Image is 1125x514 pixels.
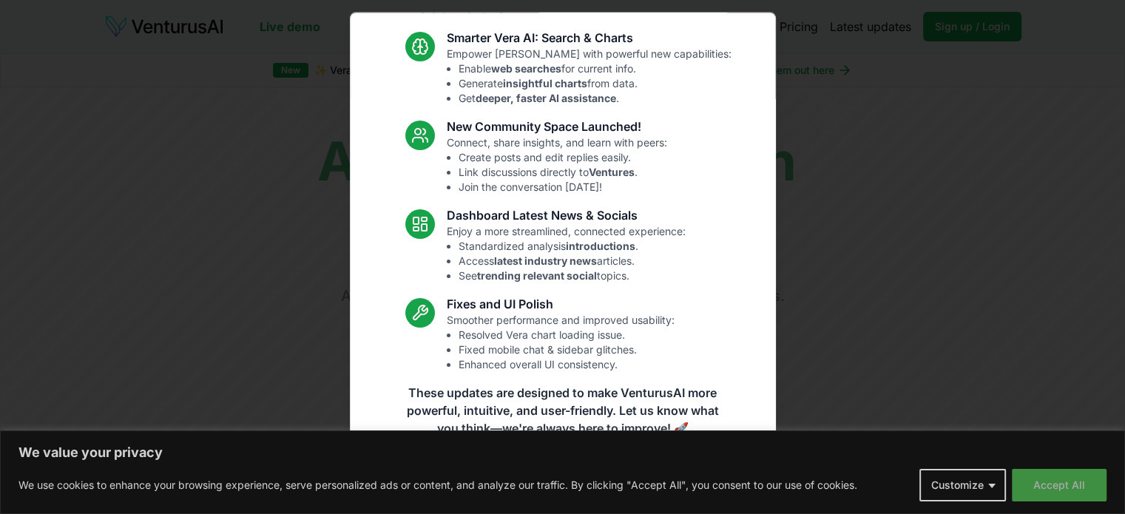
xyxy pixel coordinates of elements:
[459,91,732,106] li: Get .
[452,455,674,484] a: Read the full announcement on our blog!
[459,180,667,195] li: Join the conversation [DATE]!
[459,165,667,180] li: Link discussions directly to .
[459,239,686,254] li: Standardized analysis .
[459,268,686,283] li: See topics.
[447,135,667,195] p: Connect, share insights, and learn with peers:
[447,224,686,283] p: Enjoy a more streamlined, connected experience:
[459,254,686,268] li: Access articles.
[447,29,732,47] h3: Smarter Vera AI: Search & Charts
[459,61,732,76] li: Enable for current info.
[459,150,667,165] li: Create posts and edit replies easily.
[491,62,561,75] strong: web searches
[397,384,729,437] p: These updates are designed to make VenturusAI more powerful, intuitive, and user-friendly. Let us...
[447,118,667,135] h3: New Community Space Launched!
[459,342,675,357] li: Fixed mobile chat & sidebar glitches.
[459,357,675,372] li: Enhanced overall UI consistency.
[566,240,635,252] strong: introductions
[477,269,597,282] strong: trending relevant social
[447,47,732,106] p: Empower [PERSON_NAME] with powerful new capabilities:
[459,76,732,91] li: Generate from data.
[447,313,675,372] p: Smoother performance and improved usability:
[447,206,686,224] h3: Dashboard Latest News & Socials
[447,295,675,313] h3: Fixes and UI Polish
[494,254,597,267] strong: latest industry news
[589,166,635,178] strong: Ventures
[503,77,587,89] strong: insightful charts
[476,92,616,104] strong: deeper, faster AI assistance
[459,328,675,342] li: Resolved Vera chart loading issue.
